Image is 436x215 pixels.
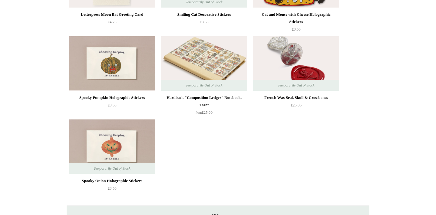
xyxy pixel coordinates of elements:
a: French Wax Seal, Skull & Crossbones French Wax Seal, Skull & Crossbones Temporarily Out of Stock [253,36,339,91]
span: £25.00 [196,110,213,115]
span: £25.00 [291,103,302,107]
span: £8.50 [107,186,116,191]
img: Spooky Pumpkin Holographic Stickers [69,36,155,91]
a: Spooky Onion Holographic Stickers £8.50 [69,177,155,202]
div: Hardback "Composition Ledger" Notebook, Tarot [163,94,246,109]
span: Temporarily Out of Stock [272,80,320,91]
a: Cat and Mouse with Cheese Holographic Stickers £8.50 [253,11,339,36]
div: Cat and Mouse with Cheese Holographic Stickers [255,11,338,25]
a: French Wax Seal, Skull & Crossbones £25.00 [253,94,339,119]
span: £8.50 [292,27,300,31]
a: Letterpress Moon Bat Greeting Card £4.25 [69,11,155,36]
div: Smiling Cat Decorative Stickers [163,11,246,18]
a: Spooky Pumpkin Holographic Stickers £8.50 [69,94,155,119]
a: Smiling Cat Decorative Stickers £8.50 [161,11,247,36]
a: Hardback "Composition Ledger" Notebook, Tarot Hardback "Composition Ledger" Notebook, Tarot Tempo... [161,36,247,91]
div: French Wax Seal, Skull & Crossbones [255,94,338,101]
div: Spooky Onion Holographic Stickers [71,177,154,184]
div: Letterpress Moon Bat Greeting Card [71,11,154,18]
a: Hardback "Composition Ledger" Notebook, Tarot from£25.00 [161,94,247,119]
span: from [196,111,202,114]
img: Hardback "Composition Ledger" Notebook, Tarot [161,36,247,91]
img: French Wax Seal, Skull & Crossbones [253,36,339,91]
span: £8.50 [200,20,208,24]
span: Temporarily Out of Stock [88,163,136,174]
a: Spooky Pumpkin Holographic Stickers Spooky Pumpkin Holographic Stickers [69,36,155,91]
img: Spooky Onion Holographic Stickers [69,119,155,174]
a: Spooky Onion Holographic Stickers Spooky Onion Holographic Stickers Temporarily Out of Stock [69,119,155,174]
span: £4.25 [107,20,116,24]
div: Spooky Pumpkin Holographic Stickers [71,94,154,101]
span: Temporarily Out of Stock [180,80,228,91]
span: £8.50 [107,103,116,107]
